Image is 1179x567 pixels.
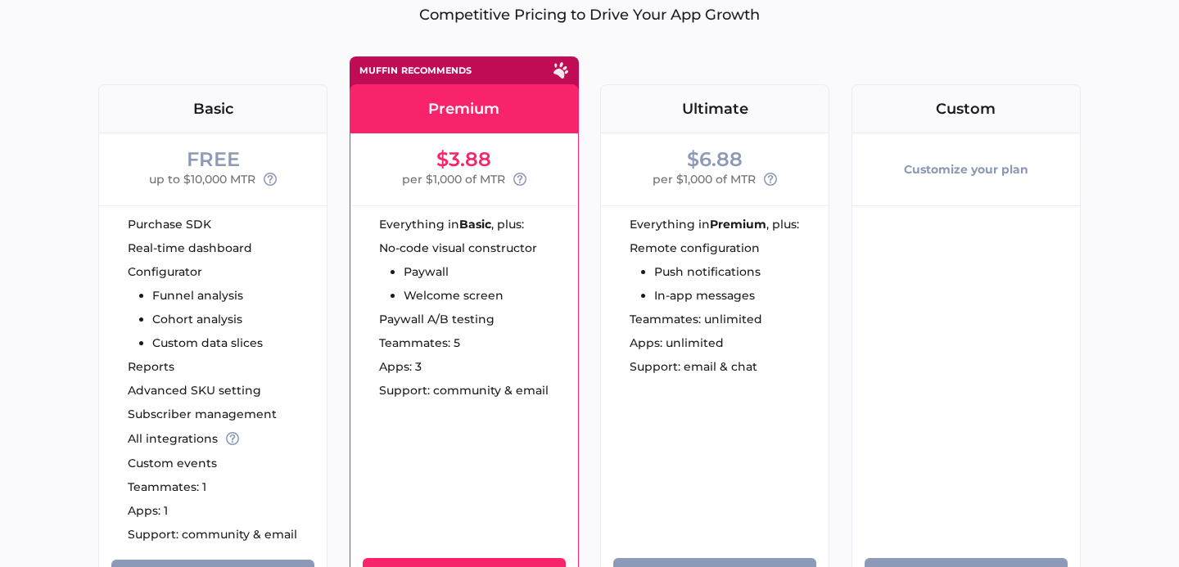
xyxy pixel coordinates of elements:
[379,242,537,301] ul: No-code visual constructor
[379,313,495,325] span: Paywall A/B testing
[99,101,327,116] div: Basic
[152,290,263,301] li: Funnel analysis
[436,150,491,169] div: $3.88
[128,266,263,349] ul: Configurator
[98,6,1081,24] p: Competitive Pricing to Drive Your App Growth
[128,408,277,420] span: Subscriber management
[128,433,218,444] span: All integrations
[128,385,261,396] span: Advanced SKU setting
[404,266,537,277] li: Paywall
[187,150,240,169] div: FREE
[904,150,1028,189] div: Customize your plan
[601,101,829,116] div: Ultimate
[404,290,537,301] li: Welcome screen
[149,169,255,189] span: up to $10,000 MTR
[653,169,756,189] span: per $1,000 of MTR
[630,361,757,372] span: Support: email & chat
[402,169,505,189] span: per $1,000 of MTR
[379,361,422,372] span: Apps: 3
[128,457,217,469] span: Custom events
[128,242,252,254] span: Real-time dashboard
[350,101,578,116] div: Premium
[630,242,761,301] ul: Remote configuration
[128,218,211,230] span: Purchase SDK
[654,266,761,277] li: Push notifications
[710,218,766,230] strong: Premium
[852,101,1080,116] div: Custom
[152,337,263,349] li: Custom data slices
[128,361,174,372] span: Reports
[359,66,472,75] div: Muffin recommends
[379,385,549,396] span: Support: community & email
[379,337,460,349] span: Teammates: 5
[630,218,829,230] div: Everything in , plus:
[630,337,724,349] span: Apps: unlimited
[152,313,263,325] li: Cohort analysis
[654,290,761,301] li: In-app messages
[128,505,168,516] span: Apps: 1
[128,481,206,493] span: Teammates: 1
[128,529,297,540] span: Support: community & email
[687,150,743,169] div: $6.88
[630,313,762,325] span: Teammates: unlimited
